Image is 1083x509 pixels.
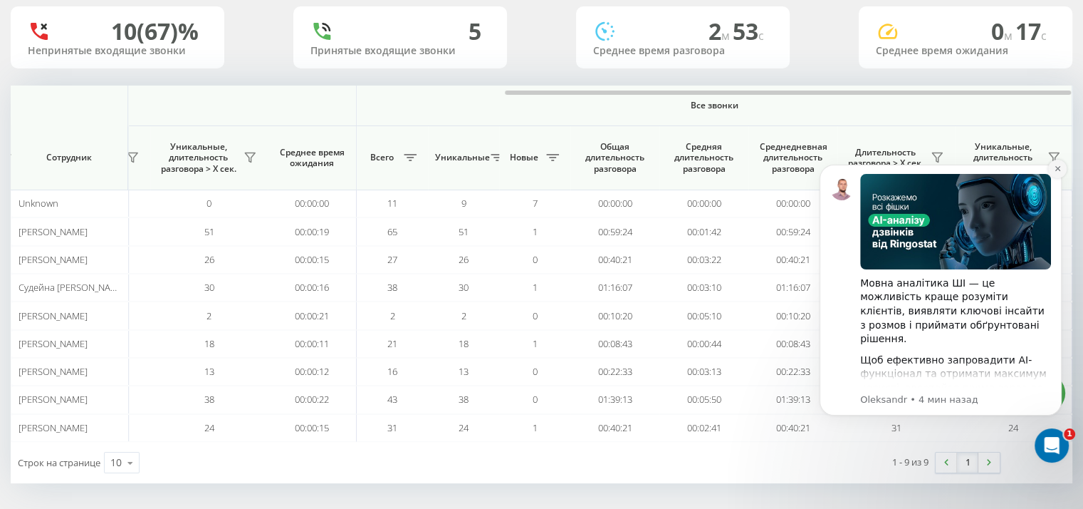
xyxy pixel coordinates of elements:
[268,414,357,442] td: 00:00:15
[459,253,469,266] span: 26
[268,217,357,245] td: 00:00:19
[1064,428,1075,440] span: 1
[387,393,397,406] span: 43
[268,274,357,302] td: 00:00:16
[570,217,659,245] td: 00:59:24
[570,414,659,442] td: 00:40:21
[748,330,837,358] td: 00:08:43
[533,421,538,434] span: 1
[570,190,659,217] td: 00:00:00
[461,197,466,210] span: 9
[19,309,88,322] span: [PERSON_NAME]
[570,358,659,386] td: 00:22:33
[659,302,748,329] td: 00:05:10
[19,197,58,210] span: Unknown
[748,302,837,329] td: 00:10:20
[659,358,748,386] td: 00:03:13
[570,274,659,302] td: 01:16:07
[533,393,538,406] span: 0
[435,152,486,163] span: Уникальные
[570,330,659,358] td: 00:08:43
[533,225,538,238] span: 1
[748,190,837,217] td: 00:00:00
[387,337,397,350] span: 21
[268,190,357,217] td: 00:00:00
[659,414,748,442] td: 00:02:41
[206,309,211,322] span: 2
[461,309,466,322] span: 2
[387,253,397,266] span: 27
[570,302,659,329] td: 00:10:20
[659,274,748,302] td: 00:03:10
[876,45,1055,57] div: Среднее время ожидания
[748,274,837,302] td: 01:16:07
[111,18,199,45] div: 10 (67)%
[268,330,357,358] td: 00:00:11
[28,45,207,57] div: Непринятые входящие звонки
[659,217,748,245] td: 00:01:42
[721,28,733,43] span: м
[204,225,214,238] span: 51
[387,421,397,434] span: 31
[387,281,397,294] span: 38
[204,253,214,266] span: 26
[748,246,837,274] td: 00:40:21
[533,281,538,294] span: 1
[459,393,469,406] span: 38
[110,456,122,470] div: 10
[157,141,239,175] span: Уникальные, длительность разговора > Х сек.
[581,141,649,175] span: Общая длительность разговора
[23,152,115,163] span: Сотрудник
[1015,16,1047,46] span: 17
[268,386,357,413] td: 00:00:22
[459,421,469,434] span: 24
[533,365,538,378] span: 0
[748,217,837,245] td: 00:59:24
[759,141,827,175] span: Среднедневная длительность разговора
[390,309,395,322] span: 2
[758,28,764,43] span: c
[387,197,397,210] span: 11
[570,386,659,413] td: 01:39:13
[593,45,773,57] div: Среднее время разговора
[533,253,538,266] span: 0
[459,337,469,350] span: 18
[19,225,88,238] span: [PERSON_NAME]
[459,365,469,378] span: 13
[204,337,214,350] span: 18
[748,358,837,386] td: 00:22:33
[459,281,469,294] span: 30
[659,246,748,274] td: 00:03:22
[748,414,837,442] td: 00:40:21
[19,253,88,266] span: [PERSON_NAME]
[268,246,357,274] td: 00:00:15
[533,309,538,322] span: 0
[19,337,88,350] span: [PERSON_NAME]
[670,141,738,175] span: Средняя длительность разговора
[962,141,1043,175] span: Уникальные, длительность разговора > Х сек.
[19,365,88,378] span: [PERSON_NAME]
[533,337,538,350] span: 1
[387,365,397,378] span: 16
[364,152,399,163] span: Всего
[387,225,397,238] span: 65
[19,393,88,406] span: [PERSON_NAME]
[206,197,211,210] span: 0
[659,190,748,217] td: 00:00:00
[733,16,764,46] span: 53
[469,18,481,45] div: 5
[268,358,357,386] td: 00:00:12
[798,143,1083,471] iframe: Intercom notifications сообщение
[310,45,490,57] div: Принятые входящие звонки
[399,100,1030,111] span: Все звонки
[1041,28,1047,43] span: c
